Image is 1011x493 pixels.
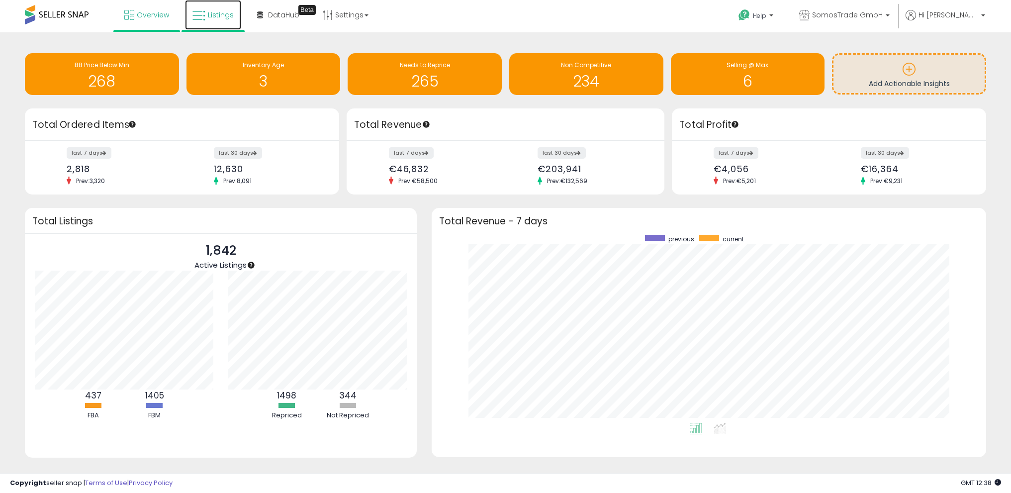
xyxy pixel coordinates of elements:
span: 2025-09-17 12:38 GMT [961,478,1001,488]
span: Prev: €5,201 [718,177,761,185]
p: 1,842 [194,241,247,260]
label: last 7 days [714,147,758,159]
span: Prev: €9,231 [865,177,908,185]
span: BB Price Below Min [75,61,129,69]
span: Hi [PERSON_NAME] [919,10,978,20]
div: €4,056 [714,164,822,174]
h1: 265 [353,73,497,90]
div: Tooltip anchor [422,120,431,129]
b: 344 [339,390,357,401]
h1: 234 [514,73,658,90]
div: €46,832 [389,164,498,174]
h3: Total Revenue [354,118,657,132]
h1: 6 [676,73,820,90]
div: FBA [64,411,123,420]
label: last 7 days [389,147,434,159]
a: Selling @ Max 6 [671,53,825,95]
a: Add Actionable Insights [833,55,985,93]
div: Tooltip anchor [128,120,137,129]
span: Overview [137,10,169,20]
h3: Total Listings [32,217,409,225]
b: 1405 [145,390,164,401]
div: €203,941 [538,164,647,174]
div: seller snap | | [10,479,173,488]
h1: 268 [30,73,174,90]
div: 2,818 [67,164,175,174]
span: Selling @ Max [727,61,768,69]
label: last 7 days [67,147,111,159]
i: Get Help [738,9,750,21]
div: 12,630 [214,164,322,174]
span: previous [668,235,694,243]
a: Hi [PERSON_NAME] [906,10,985,32]
span: Prev: €58,500 [393,177,443,185]
b: 437 [85,390,101,401]
span: current [723,235,744,243]
span: Help [753,11,766,20]
a: BB Price Below Min 268 [25,53,179,95]
label: last 30 days [861,147,909,159]
h3: Total Revenue - 7 days [439,217,979,225]
div: Tooltip anchor [731,120,739,129]
h3: Total Profit [679,118,979,132]
div: Repriced [257,411,317,420]
span: Active Listings [194,260,247,270]
label: last 30 days [214,147,262,159]
a: Needs to Reprice 265 [348,53,502,95]
a: Non Competitive 234 [509,53,663,95]
a: Inventory Age 3 [186,53,341,95]
div: FBM [125,411,184,420]
span: Non Competitive [561,61,611,69]
h1: 3 [191,73,336,90]
div: Not Repriced [318,411,378,420]
span: Prev: €132,569 [542,177,592,185]
span: SomosTrade GmbH [812,10,883,20]
span: Needs to Reprice [400,61,450,69]
span: Listings [208,10,234,20]
span: Add Actionable Insights [869,79,950,89]
strong: Copyright [10,478,46,488]
a: Help [731,1,783,32]
h3: Total Ordered Items [32,118,332,132]
span: Inventory Age [243,61,284,69]
span: Prev: 3,320 [71,177,110,185]
a: Terms of Use [85,478,127,488]
div: €16,364 [861,164,969,174]
b: 1498 [277,390,296,401]
div: Tooltip anchor [298,5,316,15]
a: Privacy Policy [129,478,173,488]
div: Tooltip anchor [247,261,256,270]
label: last 30 days [538,147,586,159]
span: DataHub [268,10,299,20]
span: Prev: 8,091 [218,177,257,185]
